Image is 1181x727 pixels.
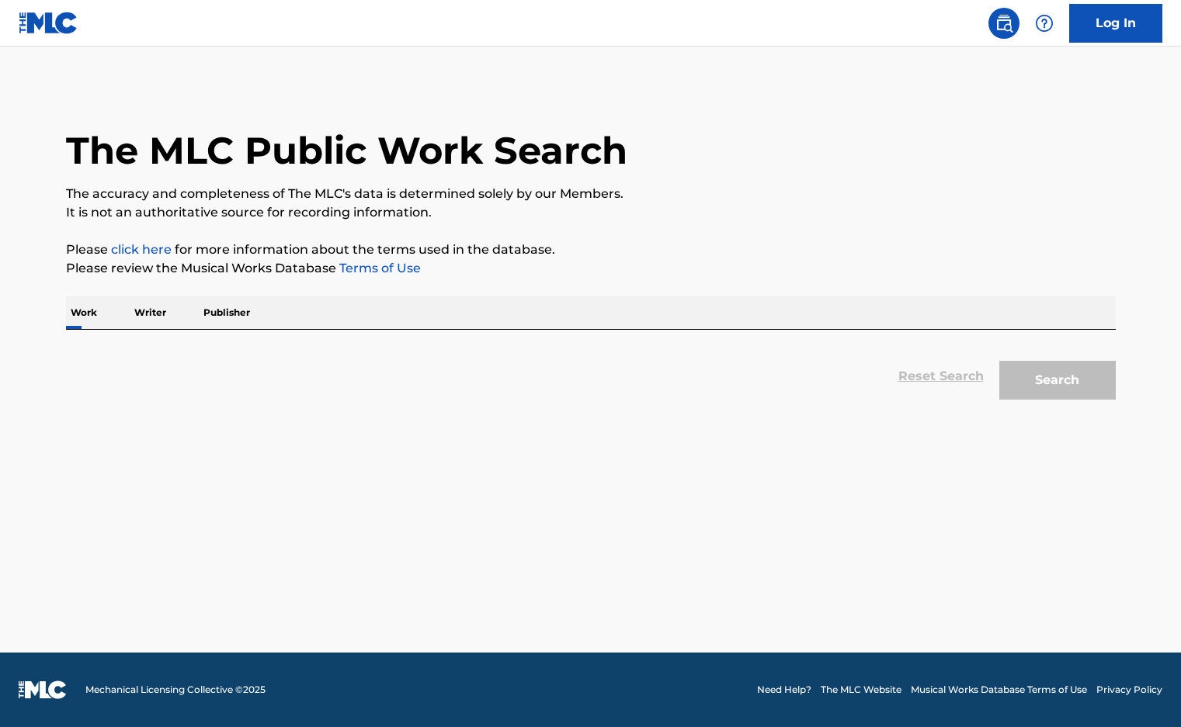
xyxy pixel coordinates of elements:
[66,296,102,329] p: Work
[199,296,255,329] p: Publisher
[66,345,1116,407] form: Search Form
[1096,683,1162,697] a: Privacy Policy
[66,203,1116,222] p: It is not an authoritative source for recording information.
[821,683,901,697] a: The MLC Website
[66,185,1116,203] p: The accuracy and completeness of The MLC's data is determined solely by our Members.
[66,127,627,174] h1: The MLC Public Work Search
[995,14,1013,33] img: search
[336,261,421,275] a: Terms of Use
[19,12,78,34] img: MLC Logo
[1069,4,1162,43] a: Log In
[988,8,1019,39] a: Public Search
[19,680,67,699] img: logo
[1035,14,1054,33] img: help
[66,259,1116,278] p: Please review the Musical Works Database
[757,683,811,697] a: Need Help?
[66,241,1116,259] p: Please for more information about the terms used in the database.
[1029,8,1060,39] div: Help
[130,296,171,329] p: Writer
[111,242,172,257] a: click here
[911,683,1087,697] a: Musical Works Database Terms of Use
[85,683,266,697] span: Mechanical Licensing Collective © 2025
